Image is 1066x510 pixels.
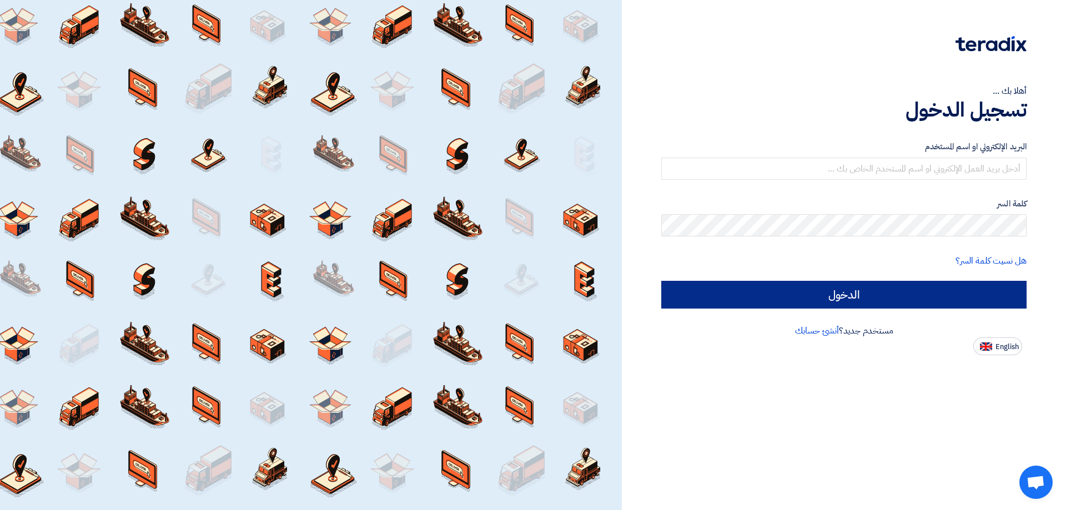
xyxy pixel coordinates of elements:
[956,36,1027,52] img: Teradix logo
[795,324,839,337] a: أنشئ حسابك
[661,140,1027,153] label: البريد الإلكتروني او اسم المستخدم
[956,254,1027,267] a: هل نسيت كلمة السر؟
[661,84,1027,98] div: أهلا بك ...
[661,281,1027,309] input: الدخول
[1019,466,1053,499] a: دردشة مفتوحة
[661,198,1027,210] label: كلمة السر
[980,342,992,351] img: en-US.png
[661,158,1027,180] input: أدخل بريد العمل الإلكتروني او اسم المستخدم الخاص بك ...
[661,98,1027,122] h1: تسجيل الدخول
[995,343,1019,351] span: English
[973,337,1022,355] button: English
[661,324,1027,337] div: مستخدم جديد؟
